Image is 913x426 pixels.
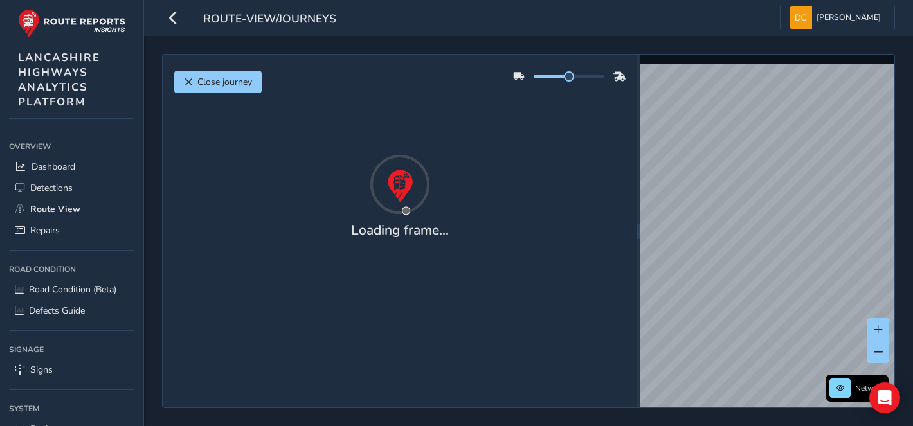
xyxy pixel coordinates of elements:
a: Road Condition (Beta) [9,279,134,300]
img: diamond-layout [790,6,812,29]
span: Detections [30,182,73,194]
span: LANCASHIRE HIGHWAYS ANALYTICS PLATFORM [18,50,100,109]
div: Road Condition [9,260,134,279]
h4: Loading frame... [351,222,449,238]
img: rr logo [18,9,125,38]
button: [PERSON_NAME] [790,6,885,29]
span: Repairs [30,224,60,236]
span: Network [855,383,885,393]
div: System [9,399,134,418]
a: Route View [9,199,134,220]
button: Close journey [174,71,262,93]
span: Signs [30,364,53,376]
a: Signs [9,359,134,380]
div: Open Intercom Messenger [869,382,900,413]
span: Route View [30,203,80,215]
span: Close journey [197,76,252,88]
span: route-view/journeys [203,11,336,29]
div: Overview [9,137,134,156]
span: Dashboard [32,161,75,173]
div: Signage [9,340,134,359]
span: Defects Guide [29,305,85,317]
span: Road Condition (Beta) [29,283,116,296]
span: [PERSON_NAME] [817,6,881,29]
a: Detections [9,177,134,199]
a: Repairs [9,220,134,241]
a: Dashboard [9,156,134,177]
a: Defects Guide [9,300,134,321]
